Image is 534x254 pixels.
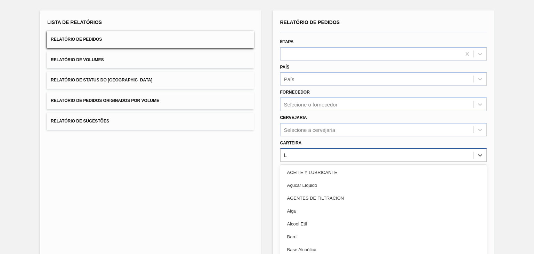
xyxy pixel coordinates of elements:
button: Relatório de Volumes [47,51,254,69]
span: Relatório de Pedidos [280,19,340,25]
span: Relatório de Sugestões [51,119,109,124]
span: Lista de Relatórios [47,19,102,25]
label: Fornecedor [280,90,310,95]
div: Alça [280,205,487,217]
div: País [284,76,294,82]
button: Relatório de Pedidos Originados por Volume [47,92,254,109]
span: Relatório de Pedidos Originados por Volume [51,98,159,103]
div: Açúcar Líquido [280,179,487,192]
div: ACEITE Y LUBRICANTE [280,166,487,179]
div: Selecione o fornecedor [284,102,338,108]
span: Relatório de Volumes [51,57,104,62]
label: Carteira [280,141,302,145]
button: Relatório de Pedidos [47,31,254,48]
span: Relatório de Pedidos [51,37,102,42]
div: Alcool Etil [280,217,487,230]
div: Barril [280,230,487,243]
label: Cervejaria [280,115,307,120]
label: Etapa [280,39,294,44]
span: Relatório de Status do [GEOGRAPHIC_DATA] [51,78,152,82]
div: Selecione a cervejaria [284,127,335,133]
label: País [280,65,290,70]
button: Relatório de Sugestões [47,113,254,130]
div: AGENTES DE FILTRACION [280,192,487,205]
button: Relatório de Status do [GEOGRAPHIC_DATA] [47,72,254,89]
